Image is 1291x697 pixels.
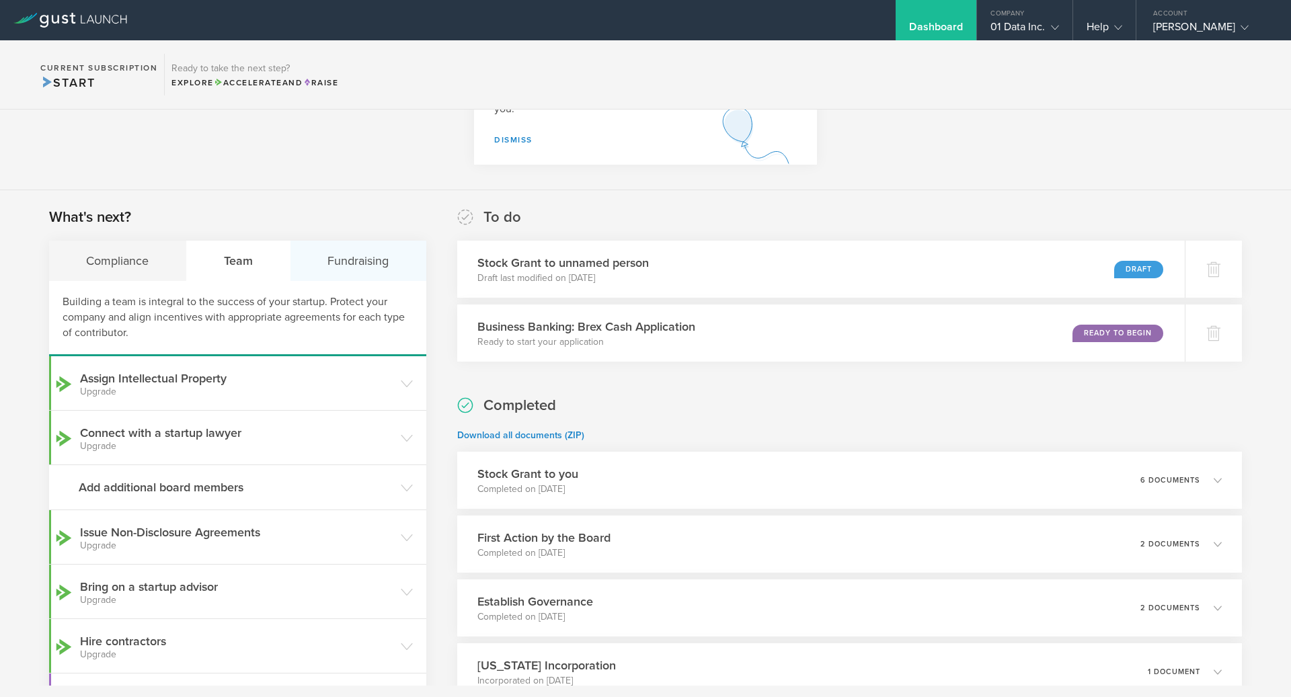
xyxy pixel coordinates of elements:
p: 1 document [1148,668,1200,675]
h3: Hire contractors [80,632,394,659]
h3: Connect with a startup lawyer [80,424,394,451]
div: Dashboard [909,20,963,40]
div: Explore [171,77,338,89]
p: 6 documents [1140,477,1200,484]
small: Upgrade [80,596,394,605]
a: Download all documents (ZIP) [457,429,584,441]
a: Dismiss [494,135,533,145]
p: 2 documents [1140,604,1200,612]
h3: Stock Grant to you [477,465,578,483]
h3: Ready to take the next step? [171,64,338,73]
iframe: Chat Widget [1224,632,1291,697]
h3: Stock Grant to unnamed person [477,254,649,272]
h3: First Action by the Board [477,529,611,546]
div: Help [1087,20,1122,40]
h2: To do [483,208,521,227]
div: Building a team is integral to the success of your startup. Protect your company and align incent... [49,281,426,356]
div: Stock Grant to unnamed personDraft last modified on [DATE]Draft [457,241,1185,298]
small: Upgrade [80,442,394,451]
p: Ready to start your application [477,335,695,349]
h3: Add additional board members [79,479,394,496]
div: [PERSON_NAME] [1153,20,1267,40]
p: Completed on [DATE] [477,610,593,624]
p: Incorporated on [DATE] [477,674,616,688]
h3: [US_STATE] Incorporation [477,657,616,674]
h2: What's next? [49,208,131,227]
p: Completed on [DATE] [477,483,578,496]
h3: Business Banking: Brex Cash Application [477,318,695,335]
div: Draft [1114,261,1163,278]
p: 2 documents [1140,540,1200,548]
small: Upgrade [80,541,394,550]
h2: Current Subscription [40,64,157,72]
span: Start [40,75,95,90]
p: Draft last modified on [DATE] [477,272,649,285]
h3: Issue Non-Disclosure Agreements [80,524,394,550]
h3: Bring on a startup advisor [80,578,394,605]
span: Accelerate [214,78,282,87]
h3: Establish Governance [477,593,593,610]
div: Ready to Begin [1072,325,1163,342]
div: Ready to take the next step?ExploreAccelerateandRaise [164,54,345,95]
div: 01 Data Inc. [990,20,1058,40]
div: Fundraising [290,241,426,281]
h2: Completed [483,396,556,415]
small: Upgrade [80,387,394,397]
div: Compliance [49,241,187,281]
div: Business Banking: Brex Cash ApplicationReady to start your applicationReady to Begin [457,304,1185,362]
span: Raise [303,78,338,87]
p: Completed on [DATE] [477,546,611,560]
h3: Assign Intellectual Property [80,370,394,397]
div: Team [187,241,291,281]
span: and [214,78,303,87]
small: Upgrade [80,650,394,659]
